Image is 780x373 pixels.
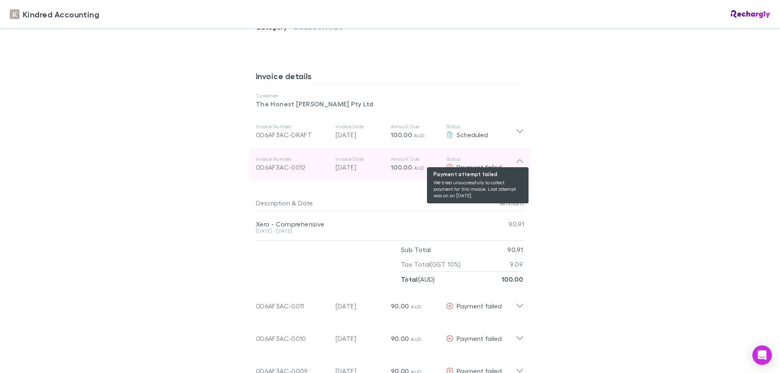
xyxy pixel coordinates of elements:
h3: Invoice details [256,71,524,84]
p: [DATE] [336,334,384,343]
img: Rechargly Logo [731,10,770,18]
div: Invoice Number0D6AF3AC-DRAFTInvoice Date[DATE]Amount Due100.00 AUDStatusScheduled [249,115,531,148]
p: Sub Total [401,242,431,257]
p: Invoice Number [256,156,329,162]
span: AUD [411,304,422,310]
div: 90.91 [475,211,524,237]
strong: Total [401,275,418,283]
span: AUD [414,132,425,138]
p: Invoice Number [256,123,329,130]
p: Status [446,123,516,130]
p: Tax Total (GST 10%) [401,257,461,272]
span: Scheduled [457,131,488,138]
span: AUD [414,165,425,171]
span: 100.00 [391,131,412,139]
p: [DATE] [336,162,384,172]
img: Kindred Accounting's Logo [10,9,19,19]
span: AUD [411,336,422,342]
p: [DATE] [336,301,384,311]
div: 0D6AF3AC-0011[DATE]90.00 AUDPayment failed [249,287,531,319]
div: Invoice Number0D6AF3AC-0012Invoice Date[DATE]Amount Due100.00 AUDStatus [249,148,531,180]
span: Payment failed [457,302,502,310]
div: [DATE] - [DATE] [256,229,475,233]
div: 0D6AF3AC-0010 [256,334,329,343]
p: [DATE] [336,130,384,140]
p: The Honest [PERSON_NAME] Pty Ltd [256,99,524,109]
p: Amount Due [391,123,440,130]
button: Date [298,195,313,211]
span: 90.00 [391,302,409,310]
div: Open Intercom Messenger [752,345,772,365]
button: Description [256,195,290,211]
div: & [256,195,472,211]
p: ( AUD ) [401,272,435,287]
span: Payment failed [457,334,502,342]
span: Payment failed [457,163,502,171]
span: 90.00 [391,334,409,343]
div: 0D6AF3AC-0010[DATE]90.00 AUDPayment failed [249,319,531,351]
p: Invoice Date [336,156,384,162]
span: Kindred Accounting [23,8,99,20]
div: 0D6AF3AC-0012 [256,162,329,172]
p: Invoice Date [336,123,384,130]
span: 100.00 [391,163,412,171]
div: 0D6AF3AC-DRAFT [256,130,329,140]
p: 9.09 [510,257,523,272]
p: Amount Due [391,156,440,162]
p: 90.91 [507,242,523,257]
div: 0D6AF3AC-0011 [256,301,329,311]
p: Status [446,156,516,162]
div: Xero - Comprehensive [256,220,475,228]
p: Customer [256,93,524,99]
strong: 100.00 [502,275,523,283]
